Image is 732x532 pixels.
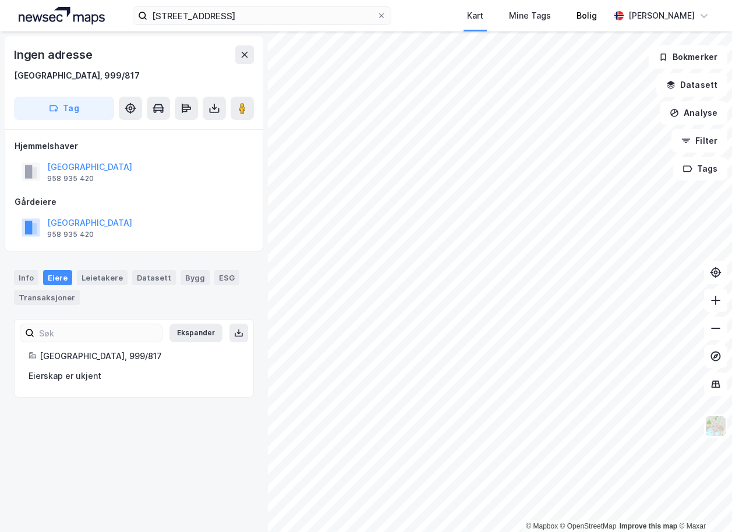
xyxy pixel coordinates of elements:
[19,7,105,24] img: logo.a4113a55bc3d86da70a041830d287a7e.svg
[14,270,38,285] div: Info
[181,270,210,285] div: Bygg
[656,73,727,97] button: Datasett
[649,45,727,69] button: Bokmerker
[526,522,558,530] a: Mapbox
[43,270,72,285] div: Eiere
[628,9,695,23] div: [PERSON_NAME]
[660,101,727,125] button: Analyse
[674,476,732,532] div: Kontrollprogram for chat
[34,324,162,342] input: Søk
[15,139,253,153] div: Hjemmelshaver
[705,415,727,437] img: Z
[29,369,239,383] div: Eierskap er ukjent
[577,9,597,23] div: Bolig
[77,270,128,285] div: Leietakere
[560,522,617,530] a: OpenStreetMap
[14,69,140,83] div: [GEOGRAPHIC_DATA], 999/817
[14,97,114,120] button: Tag
[15,195,253,209] div: Gårdeiere
[40,349,239,363] div: [GEOGRAPHIC_DATA], 999/817
[169,324,222,342] button: Ekspander
[14,290,80,305] div: Transaksjoner
[673,157,727,180] button: Tags
[467,9,483,23] div: Kart
[147,7,377,24] input: Søk på adresse, matrikkel, gårdeiere, leietakere eller personer
[132,270,176,285] div: Datasett
[671,129,727,152] button: Filter
[14,45,94,64] div: Ingen adresse
[674,476,732,532] iframe: Chat Widget
[47,174,94,183] div: 958 935 420
[47,230,94,239] div: 958 935 420
[620,522,677,530] a: Improve this map
[509,9,551,23] div: Mine Tags
[214,270,239,285] div: ESG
